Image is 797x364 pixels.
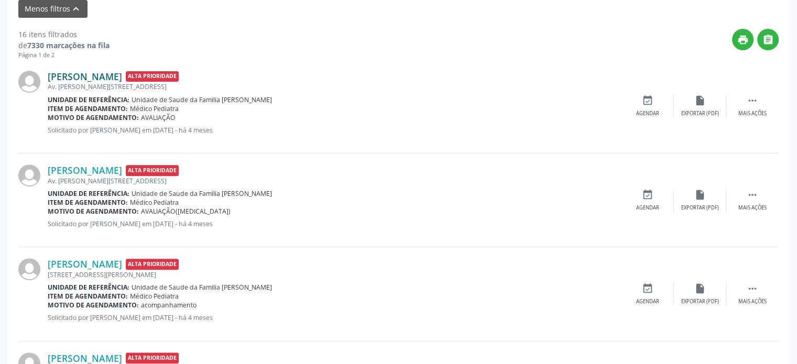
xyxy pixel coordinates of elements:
[636,204,659,212] div: Agendar
[732,29,754,50] button: print
[642,283,653,294] i: event_available
[126,165,179,176] span: Alta Prioridade
[48,189,129,198] b: Unidade de referência:
[48,301,139,310] b: Motivo de agendamento:
[70,3,82,15] i: keyboard_arrow_up
[636,298,659,305] div: Agendar
[694,95,706,106] i: insert_drive_file
[48,82,621,91] div: Av. [PERSON_NAME][STREET_ADDRESS]
[48,164,122,176] a: [PERSON_NAME]
[141,113,176,122] span: AVALIAÇÃO
[126,352,179,363] span: Alta Prioridade
[48,177,621,185] div: Av. [PERSON_NAME][STREET_ADDRESS]
[18,164,40,186] img: img
[48,292,128,301] b: Item de agendamento:
[681,110,719,117] div: Exportar (PDF)
[747,95,758,106] i: 
[681,298,719,305] div: Exportar (PDF)
[737,34,749,46] i: print
[747,283,758,294] i: 
[27,40,110,50] strong: 7330 marcações na fila
[18,71,40,93] img: img
[636,110,659,117] div: Agendar
[48,352,122,364] a: [PERSON_NAME]
[48,104,128,113] b: Item de agendamento:
[694,189,706,201] i: insert_drive_file
[141,301,196,310] span: acompanhamento
[738,110,767,117] div: Mais ações
[126,259,179,270] span: Alta Prioridade
[48,207,139,216] b: Motivo de agendamento:
[132,283,272,292] span: Unidade de Saude da Familia [PERSON_NAME]
[694,283,706,294] i: insert_drive_file
[48,270,621,279] div: [STREET_ADDRESS][PERSON_NAME]
[18,258,40,280] img: img
[130,104,179,113] span: Médico Pediatra
[130,198,179,207] span: Médico Pediatra
[141,207,231,216] span: AVALIAÇÃO([MEDICAL_DATA])
[48,198,128,207] b: Item de agendamento:
[48,258,122,270] a: [PERSON_NAME]
[642,95,653,106] i: event_available
[48,126,621,135] p: Solicitado por [PERSON_NAME] em [DATE] - há 4 meses
[747,189,758,201] i: 
[18,40,110,51] div: de
[48,313,621,322] p: Solicitado por [PERSON_NAME] em [DATE] - há 4 meses
[132,189,272,198] span: Unidade de Saude da Familia [PERSON_NAME]
[681,204,719,212] div: Exportar (PDF)
[48,71,122,82] a: [PERSON_NAME]
[126,71,179,82] span: Alta Prioridade
[738,298,767,305] div: Mais ações
[130,292,179,301] span: Médico Pediatra
[48,113,139,122] b: Motivo de agendamento:
[48,219,621,228] p: Solicitado por [PERSON_NAME] em [DATE] - há 4 meses
[642,189,653,201] i: event_available
[762,34,774,46] i: 
[48,95,129,104] b: Unidade de referência:
[18,51,110,60] div: Página 1 de 2
[48,283,129,292] b: Unidade de referência:
[757,29,779,50] button: 
[738,204,767,212] div: Mais ações
[18,29,110,40] div: 16 itens filtrados
[132,95,272,104] span: Unidade de Saude da Familia [PERSON_NAME]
